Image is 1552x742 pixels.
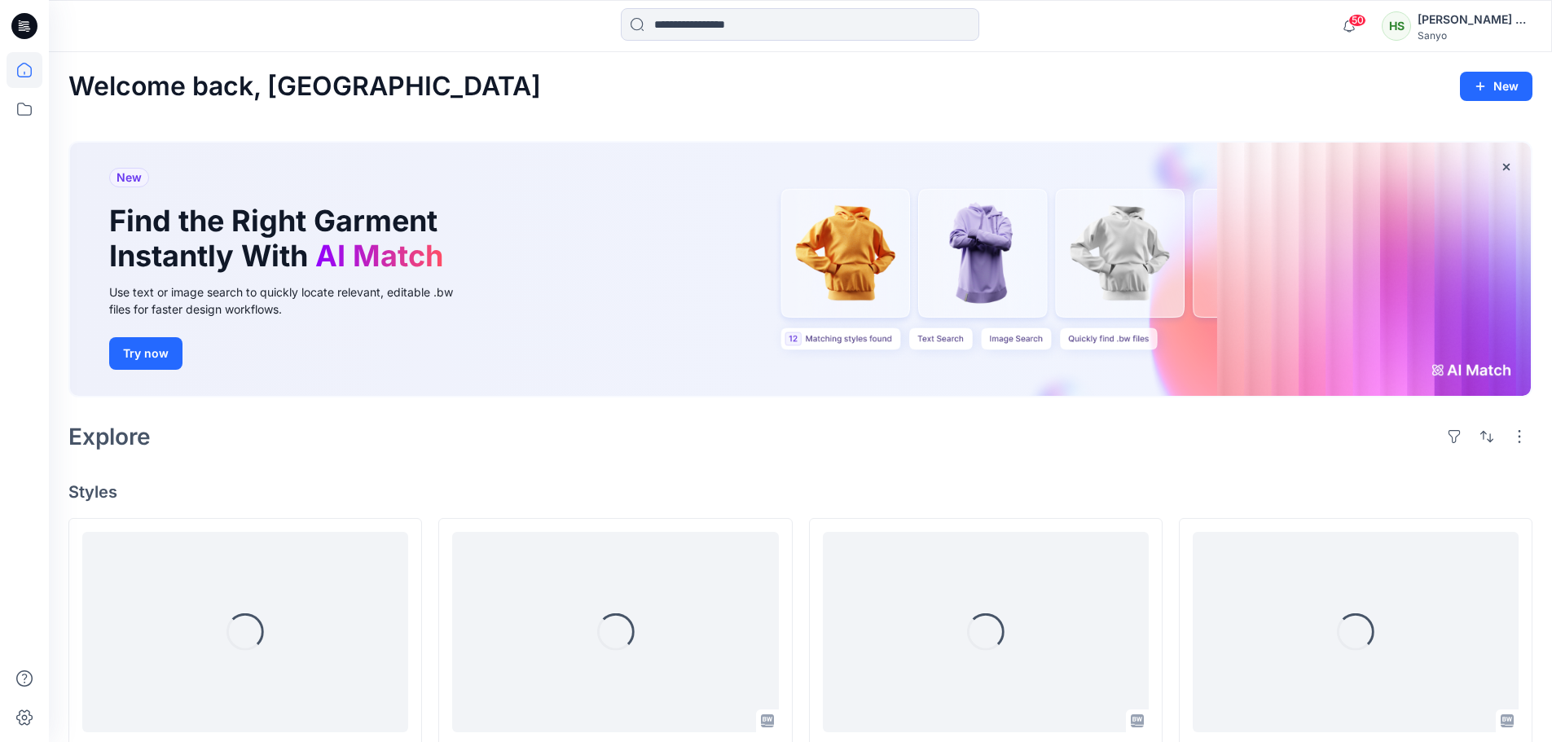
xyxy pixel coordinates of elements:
span: 50 [1348,14,1366,27]
div: Sanyo [1418,29,1532,42]
h4: Styles [68,482,1532,502]
h1: Find the Right Garment Instantly With [109,204,451,274]
h2: Welcome back, [GEOGRAPHIC_DATA] [68,72,541,102]
span: New [117,168,142,187]
button: New [1460,72,1532,101]
h2: Explore [68,424,151,450]
div: Use text or image search to quickly locate relevant, editable .bw files for faster design workflows. [109,283,476,318]
span: AI Match [315,238,443,274]
div: HS [1382,11,1411,41]
button: Try now [109,337,182,370]
div: [PERSON_NAME] Seta [1418,10,1532,29]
